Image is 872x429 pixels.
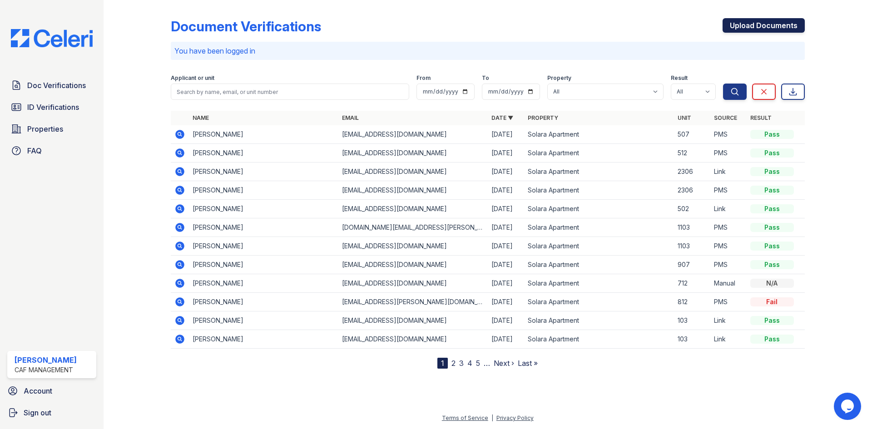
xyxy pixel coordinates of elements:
div: Pass [750,242,794,251]
td: 1103 [674,237,710,256]
div: CAF Management [15,365,77,375]
td: [PERSON_NAME] [189,125,338,144]
td: PMS [710,218,747,237]
td: Solara Apartment [524,181,674,200]
td: 907 [674,256,710,274]
span: Sign out [24,407,51,418]
a: Email [342,114,359,121]
span: Properties [27,123,63,134]
td: [DATE] [488,163,524,181]
td: 1103 [674,218,710,237]
td: [EMAIL_ADDRESS][DOMAIN_NAME] [338,200,488,218]
td: [PERSON_NAME] [189,218,338,237]
td: PMS [710,256,747,274]
div: Pass [750,204,794,213]
div: Pass [750,167,794,176]
td: [PERSON_NAME] [189,256,338,274]
td: [DATE] [488,330,524,349]
td: [DATE] [488,311,524,330]
label: To [482,74,489,82]
td: Solara Apartment [524,256,674,274]
a: Account [4,382,100,400]
td: [EMAIL_ADDRESS][DOMAIN_NAME] [338,256,488,274]
td: [EMAIL_ADDRESS][DOMAIN_NAME] [338,163,488,181]
a: Doc Verifications [7,76,96,94]
td: [PERSON_NAME] [189,330,338,349]
td: Solara Apartment [524,237,674,256]
input: Search by name, email, or unit number [171,84,409,100]
span: ID Verifications [27,102,79,113]
a: 4 [467,359,472,368]
td: 502 [674,200,710,218]
p: You have been logged in [174,45,801,56]
td: [DOMAIN_NAME][EMAIL_ADDRESS][PERSON_NAME][DOMAIN_NAME] [338,218,488,237]
td: [PERSON_NAME] [189,237,338,256]
div: Pass [750,335,794,344]
td: PMS [710,144,747,163]
label: Applicant or unit [171,74,214,82]
span: FAQ [27,145,42,156]
label: Result [671,74,688,82]
td: Solara Apartment [524,311,674,330]
td: Solara Apartment [524,163,674,181]
div: Pass [750,148,794,158]
td: [DATE] [488,256,524,274]
a: Privacy Policy [496,414,534,421]
div: Pass [750,316,794,325]
td: Link [710,330,747,349]
td: Solara Apartment [524,125,674,144]
a: 2 [451,359,456,368]
a: Terms of Service [442,414,488,421]
td: 507 [674,125,710,144]
td: Solara Apartment [524,330,674,349]
td: PMS [710,293,747,311]
td: [PERSON_NAME] [189,144,338,163]
td: [PERSON_NAME] [189,181,338,200]
td: [PERSON_NAME] [189,293,338,311]
a: Next › [494,359,514,368]
a: Sign out [4,404,100,422]
a: Date ▼ [491,114,513,121]
td: [DATE] [488,181,524,200]
td: [DATE] [488,125,524,144]
td: 103 [674,311,710,330]
td: Link [710,311,747,330]
td: [EMAIL_ADDRESS][DOMAIN_NAME] [338,237,488,256]
label: From [416,74,431,82]
td: 512 [674,144,710,163]
span: … [484,358,490,369]
a: Property [528,114,558,121]
td: [EMAIL_ADDRESS][DOMAIN_NAME] [338,181,488,200]
td: [EMAIL_ADDRESS][PERSON_NAME][DOMAIN_NAME] [338,293,488,311]
td: PMS [710,125,747,144]
td: 2306 [674,163,710,181]
td: PMS [710,181,747,200]
span: Account [24,385,52,396]
a: Properties [7,120,96,138]
td: [EMAIL_ADDRESS][DOMAIN_NAME] [338,330,488,349]
td: [DATE] [488,274,524,293]
a: Unit [678,114,691,121]
td: [EMAIL_ADDRESS][DOMAIN_NAME] [338,125,488,144]
td: [DATE] [488,144,524,163]
td: [EMAIL_ADDRESS][DOMAIN_NAME] [338,144,488,163]
td: [DATE] [488,237,524,256]
td: Link [710,200,747,218]
td: Link [710,163,747,181]
td: [PERSON_NAME] [189,311,338,330]
div: Pass [750,186,794,195]
td: Solara Apartment [524,218,674,237]
td: [PERSON_NAME] [189,200,338,218]
td: Manual [710,274,747,293]
td: [EMAIL_ADDRESS][DOMAIN_NAME] [338,274,488,293]
div: Document Verifications [171,18,321,35]
td: Solara Apartment [524,144,674,163]
td: Solara Apartment [524,200,674,218]
td: [DATE] [488,218,524,237]
span: Doc Verifications [27,80,86,91]
td: [PERSON_NAME] [189,163,338,181]
td: 712 [674,274,710,293]
a: Result [750,114,772,121]
div: [PERSON_NAME] [15,355,77,365]
a: Name [193,114,209,121]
